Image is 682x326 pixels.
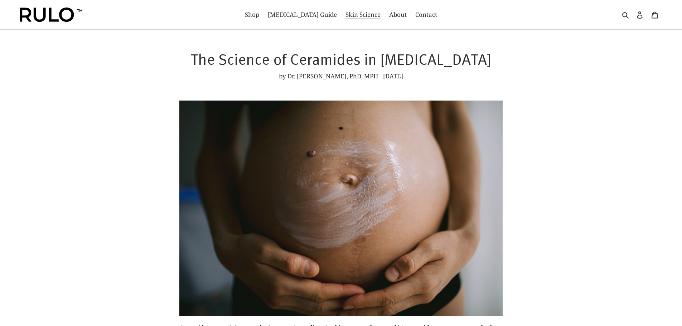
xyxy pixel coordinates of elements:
[268,10,337,19] span: [MEDICAL_DATA] Guide
[179,101,503,316] img: Skin cream with ceramides on a pregnant woman's belly
[279,72,378,81] span: by Dr. [PERSON_NAME], PhD, MPH
[342,9,384,20] a: Skin Science
[412,9,441,20] a: Contact
[386,9,410,20] a: About
[389,10,407,19] span: About
[245,10,259,19] span: Shop
[383,72,403,80] time: [DATE]
[20,8,82,22] img: Rulo™ Skin
[345,10,381,19] span: Skin Science
[264,9,340,20] a: [MEDICAL_DATA] Guide
[415,10,437,19] span: Contact
[179,49,503,68] h1: The Science of Ceramides in [MEDICAL_DATA]
[241,9,263,20] a: Shop
[646,292,675,319] iframe: Gorgias live chat messenger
